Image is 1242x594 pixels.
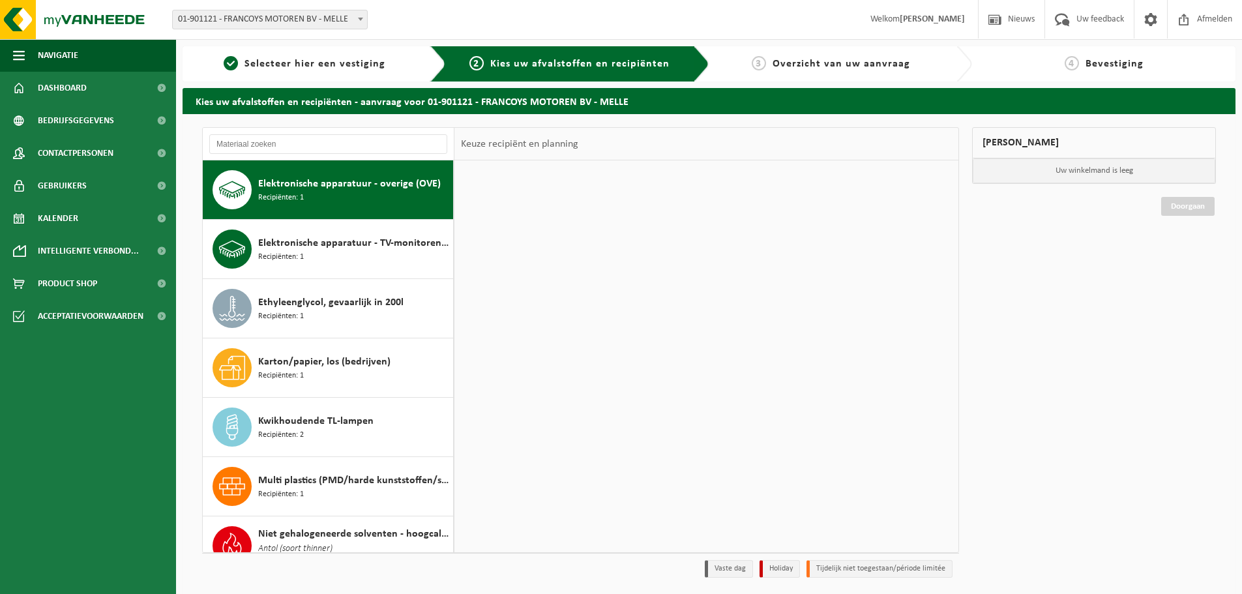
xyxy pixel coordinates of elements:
[189,56,420,72] a: 1Selecteer hier een vestiging
[258,176,441,192] span: Elektronische apparatuur - overige (OVE)
[203,457,454,516] button: Multi plastics (PMD/harde kunststoffen/spanbanden/EPS/folie naturel/folie gemengd) Recipiënten: 1
[1065,56,1079,70] span: 4
[38,137,113,170] span: Contactpersonen
[173,10,367,29] span: 01-901121 - FRANCOYS MOTOREN BV - MELLE
[172,10,368,29] span: 01-901121 - FRANCOYS MOTOREN BV - MELLE
[454,128,585,160] div: Keuze recipiënt en planning
[38,235,139,267] span: Intelligente verbond...
[38,300,143,333] span: Acceptatievoorwaarden
[258,310,304,323] span: Recipiënten: 1
[258,251,304,263] span: Recipiënten: 1
[258,473,450,488] span: Multi plastics (PMD/harde kunststoffen/spanbanden/EPS/folie naturel/folie gemengd)
[38,267,97,300] span: Product Shop
[203,338,454,398] button: Karton/papier, los (bedrijven) Recipiënten: 1
[224,56,238,70] span: 1
[203,279,454,338] button: Ethyleenglycol, gevaarlijk in 200l Recipiënten: 1
[760,560,800,578] li: Holiday
[258,488,304,501] span: Recipiënten: 1
[900,14,965,24] strong: [PERSON_NAME]
[773,59,910,69] span: Overzicht van uw aanvraag
[258,526,450,542] span: Niet gehalogeneerde solventen - hoogcalorisch in 200lt-vat
[806,560,953,578] li: Tijdelijk niet toegestaan/période limitée
[258,295,404,310] span: Ethyleenglycol, gevaarlijk in 200l
[258,192,304,204] span: Recipiënten: 1
[258,413,374,429] span: Kwikhoudende TL-lampen
[203,398,454,457] button: Kwikhoudende TL-lampen Recipiënten: 2
[38,170,87,202] span: Gebruikers
[209,134,447,154] input: Materiaal zoeken
[705,560,753,578] li: Vaste dag
[203,160,454,220] button: Elektronische apparatuur - overige (OVE) Recipiënten: 1
[752,56,766,70] span: 3
[258,542,333,556] span: Antol (soort thinner)
[244,59,385,69] span: Selecteer hier een vestiging
[1161,197,1215,216] a: Doorgaan
[490,59,670,69] span: Kies uw afvalstoffen en recipiënten
[469,56,484,70] span: 2
[38,39,78,72] span: Navigatie
[1086,59,1144,69] span: Bevestiging
[258,354,391,370] span: Karton/papier, los (bedrijven)
[973,158,1215,183] p: Uw winkelmand is leeg
[183,88,1235,113] h2: Kies uw afvalstoffen en recipiënten - aanvraag voor 01-901121 - FRANCOYS MOTOREN BV - MELLE
[38,72,87,104] span: Dashboard
[258,429,304,441] span: Recipiënten: 2
[38,202,78,235] span: Kalender
[38,104,114,137] span: Bedrijfsgegevens
[258,235,450,251] span: Elektronische apparatuur - TV-monitoren (TVM)
[203,220,454,279] button: Elektronische apparatuur - TV-monitoren (TVM) Recipiënten: 1
[258,370,304,382] span: Recipiënten: 1
[972,127,1216,158] div: [PERSON_NAME]
[203,516,454,579] button: Niet gehalogeneerde solventen - hoogcalorisch in 200lt-vat Antol (soort thinner)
